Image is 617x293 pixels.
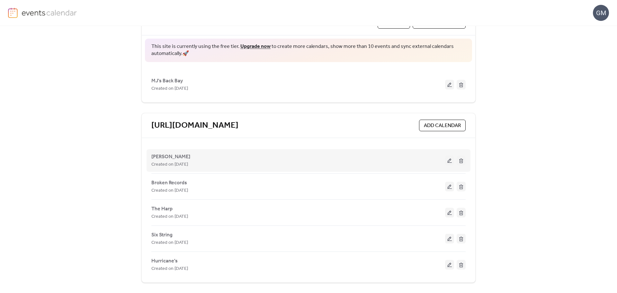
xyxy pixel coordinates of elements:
[151,181,187,185] a: Broken Records
[151,79,183,83] a: MJ's Back Bay
[151,43,466,58] span: This site is currently using the free tier. to create more calendars, show more than 10 events an...
[151,187,188,195] span: Created on [DATE]
[151,120,238,131] a: [URL][DOMAIN_NAME]
[8,8,18,18] img: logo
[151,213,188,221] span: Created on [DATE]
[382,19,405,27] span: Upgrade
[151,239,188,247] span: Created on [DATE]
[151,179,187,187] span: Broken Records
[151,155,190,159] a: [PERSON_NAME]
[151,207,173,211] a: The Harp
[424,122,461,130] span: ADD CALENDAR
[419,120,466,131] button: ADD CALENDAR
[151,231,173,239] span: Six String
[151,77,183,85] span: MJ's Back Bay
[151,259,178,263] a: Hurricane's
[151,153,190,161] span: [PERSON_NAME]
[151,205,173,213] span: The Harp
[151,161,188,169] span: Created on [DATE]
[151,85,188,93] span: Created on [DATE]
[151,257,178,265] span: Hurricane's
[593,5,609,21] div: GM
[151,265,188,273] span: Created on [DATE]
[151,233,173,237] a: Six String
[22,8,77,17] img: logo-type
[240,41,271,51] a: Upgrade now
